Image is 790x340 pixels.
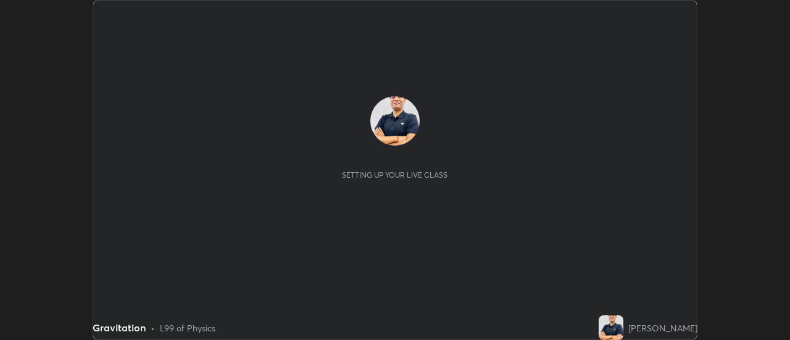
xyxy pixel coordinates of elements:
div: Gravitation [93,320,146,335]
img: 293452b503a44fa99dac1fa007f125b3.jpg [370,96,420,146]
div: Setting up your live class [342,170,447,180]
div: L99 of Physics [160,321,215,334]
div: • [151,321,155,334]
div: [PERSON_NAME] [628,321,697,334]
img: 293452b503a44fa99dac1fa007f125b3.jpg [599,315,623,340]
